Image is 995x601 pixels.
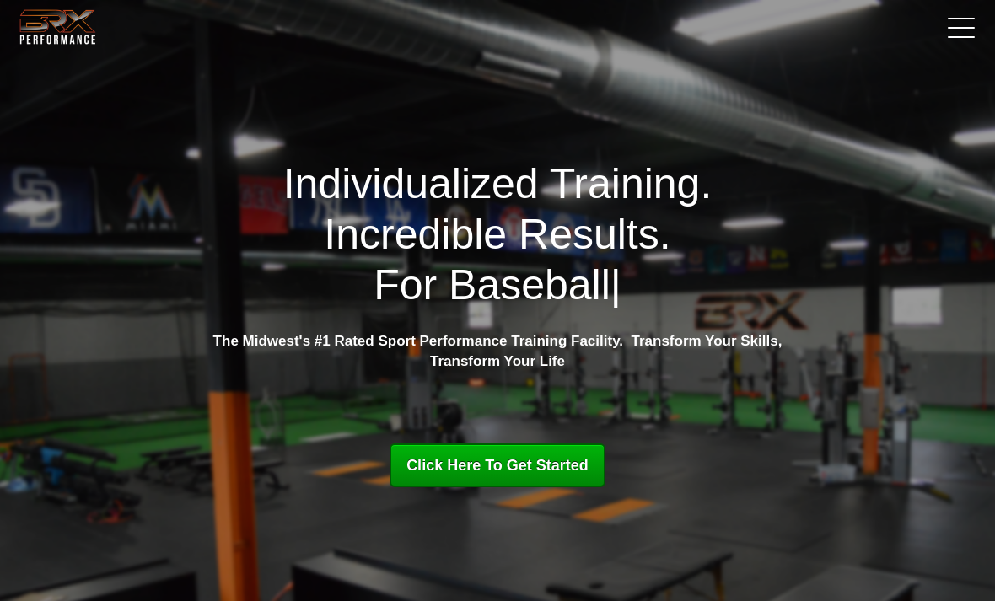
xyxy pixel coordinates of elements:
a: Click Here To Get Started [390,443,605,487]
span: | [610,261,621,309]
iframe: Chat Widget [911,520,995,601]
h1: Individualized Training. Incredible Results. [190,158,804,310]
span: Click Here To Get Started [406,457,589,474]
span: For Baseball [374,261,610,309]
strong: The Midwest's #1 Rated Sport Performance Training Facility. Transform Your Skills, Transform Your... [213,333,783,369]
img: BRX Transparent Logo-2 [17,6,99,47]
